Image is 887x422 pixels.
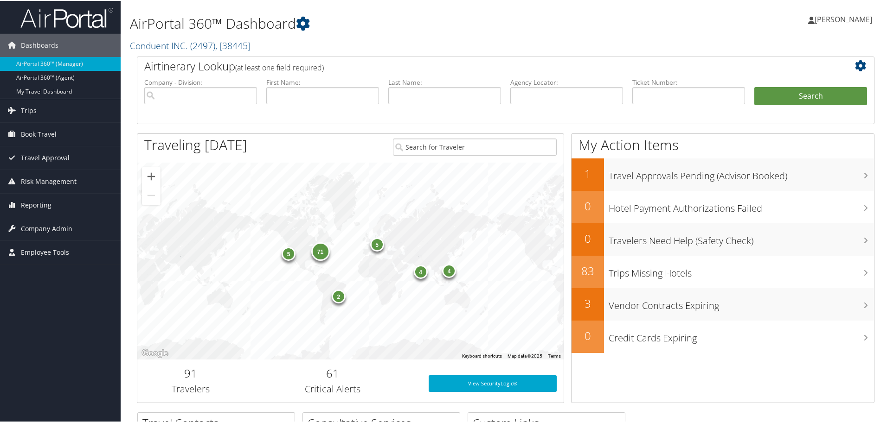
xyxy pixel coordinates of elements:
[609,196,874,214] h3: Hotel Payment Authorizations Failed
[21,216,72,239] span: Company Admin
[572,190,874,222] a: 0Hotel Payment Authorizations Failed
[190,38,215,51] span: ( 2497 )
[21,193,51,216] span: Reporting
[140,346,170,359] a: Open this area in Google Maps (opens a new window)
[632,77,745,86] label: Ticket Number:
[144,134,247,154] h1: Traveling [DATE]
[572,230,604,246] h2: 0
[572,287,874,320] a: 3Vendor Contracts Expiring
[572,222,874,255] a: 0Travelers Need Help (Safety Check)
[144,57,806,73] h2: Airtinerary Lookup
[808,5,881,32] a: [PERSON_NAME]
[215,38,251,51] span: , [ 38445 ]
[442,263,456,277] div: 4
[572,197,604,213] h2: 0
[21,122,57,145] span: Book Travel
[20,6,113,28] img: airportal-logo.png
[572,165,604,181] h2: 1
[21,33,58,56] span: Dashboards
[609,164,874,182] h3: Travel Approvals Pending (Advisor Booked)
[572,327,604,343] h2: 0
[609,294,874,311] h3: Vendor Contracts Expiring
[572,255,874,287] a: 83Trips Missing Hotels
[21,98,37,121] span: Trips
[370,236,384,250] div: 5
[144,365,237,380] h2: 91
[572,157,874,190] a: 1Travel Approvals Pending (Advisor Booked)
[609,326,874,344] h3: Credit Cards Expiring
[130,38,251,51] a: Conduent INC.
[140,346,170,359] img: Google
[251,365,415,380] h2: 61
[144,382,237,395] h3: Travelers
[754,86,867,105] button: Search
[251,382,415,395] h3: Critical Alerts
[572,262,604,278] h2: 83
[388,77,501,86] label: Last Name:
[142,185,161,204] button: Zoom out
[815,13,872,24] span: [PERSON_NAME]
[609,229,874,246] h3: Travelers Need Help (Safety Check)
[413,264,427,278] div: 4
[235,62,324,72] span: (at least one field required)
[572,134,874,154] h1: My Action Items
[548,353,561,358] a: Terms (opens in new tab)
[572,320,874,352] a: 0Credit Cards Expiring
[142,166,161,185] button: Zoom in
[266,77,379,86] label: First Name:
[462,352,502,359] button: Keyboard shortcuts
[311,241,329,259] div: 71
[609,261,874,279] h3: Trips Missing Hotels
[144,77,257,86] label: Company - Division:
[510,77,623,86] label: Agency Locator:
[21,145,70,169] span: Travel Approval
[508,353,542,358] span: Map data ©2025
[429,374,557,391] a: View SecurityLogic®
[393,138,557,155] input: Search for Traveler
[130,13,631,32] h1: AirPortal 360™ Dashboard
[332,289,346,302] div: 2
[572,295,604,310] h2: 3
[21,169,77,192] span: Risk Management
[21,240,69,263] span: Employee Tools
[282,246,296,260] div: 5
